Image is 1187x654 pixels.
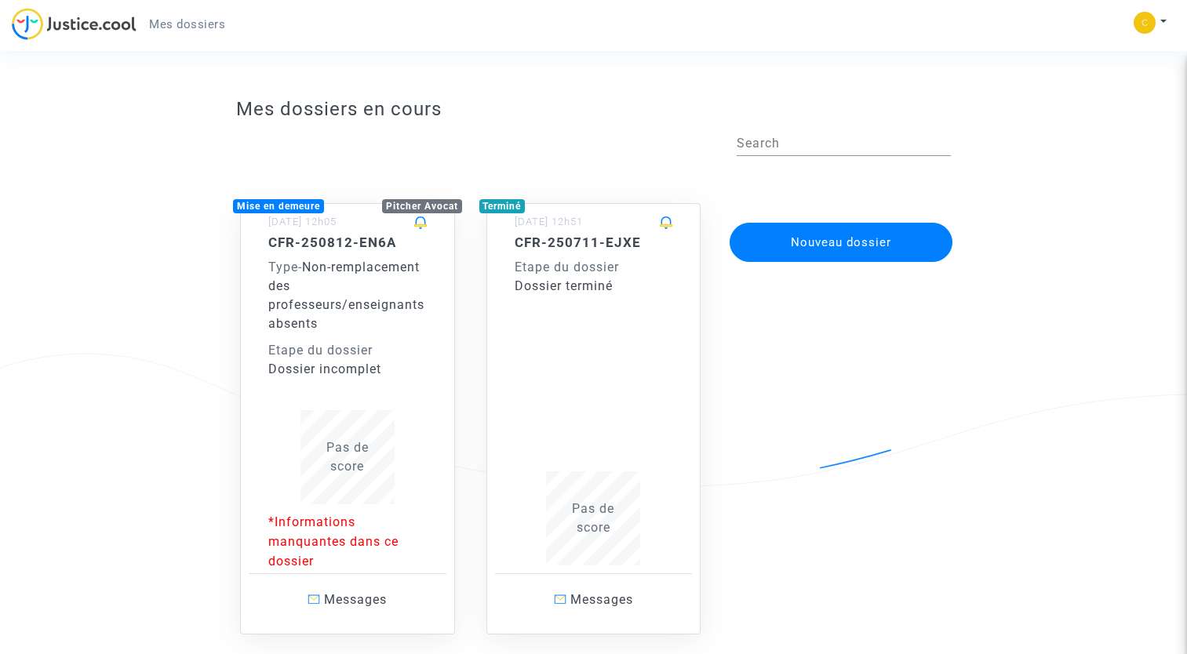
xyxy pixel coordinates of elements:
[515,258,673,277] div: Etape du dossier
[324,592,387,607] span: Messages
[268,260,424,331] span: Non-remplacement des professeurs/enseignants absents
[268,341,427,360] div: Etape du dossier
[268,360,427,379] div: Dossier incomplet
[570,592,633,607] span: Messages
[572,501,614,535] span: Pas de score
[326,440,369,474] span: Pas de score
[515,277,673,296] div: Dossier terminé
[495,573,693,626] a: Messages
[268,512,427,571] p: *Informations manquantes dans ce dossier
[1134,12,1156,34] img: c2ee972ffb3338316129ed20194f3e96
[12,8,137,40] img: jc-logo.svg
[268,234,427,250] h5: CFR-250812-EN6A
[224,172,471,635] a: Mise en demeurePitcher Avocat[DATE] 12h05CFR-250812-EN6AType-Non-remplacement des professeurs/ens...
[515,216,583,227] small: [DATE] 12h51
[479,199,526,213] div: Terminé
[236,98,951,121] h3: Mes dossiers en cours
[149,17,225,31] span: Mes dossiers
[515,234,673,250] h5: CFR-250711-EJXE
[730,223,952,262] button: Nouveau dossier
[268,260,302,274] span: -
[471,172,717,635] a: Terminé[DATE] 12h51CFR-250711-EJXEEtape du dossierDossier terminéPas descoreMessages
[268,260,298,274] span: Type
[728,213,954,227] a: Nouveau dossier
[137,13,238,36] a: Mes dossiers
[268,216,337,227] small: [DATE] 12h05
[249,573,446,626] a: Messages
[382,199,462,213] div: Pitcher Avocat
[233,199,324,213] div: Mise en demeure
